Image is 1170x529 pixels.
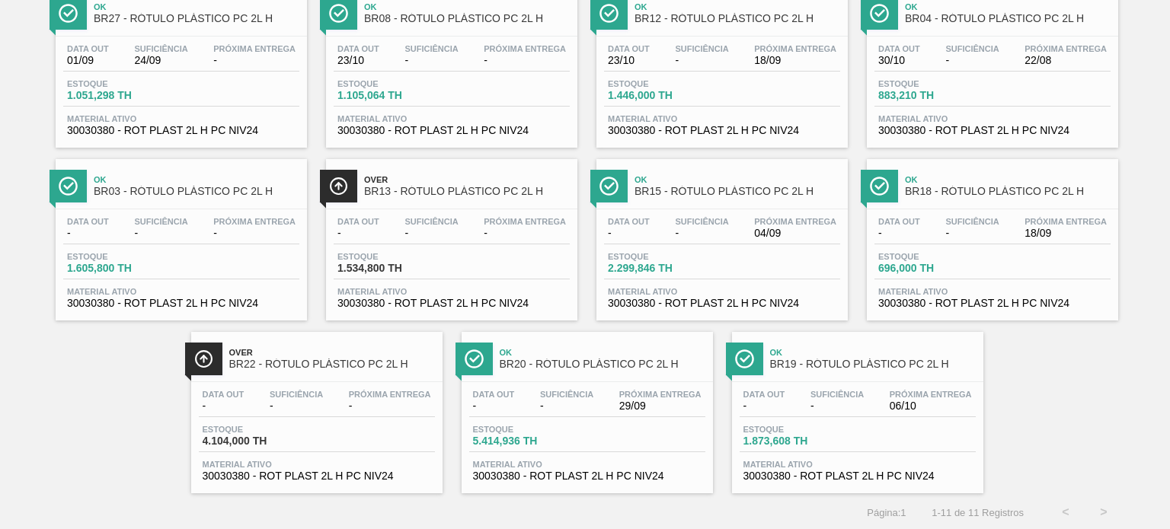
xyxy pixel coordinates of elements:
img: Ícone [735,349,754,368]
span: BR20 - RÓTULO PLÁSTICO PC 2L H [500,359,705,370]
span: 18/09 [754,55,836,66]
span: - [484,55,566,66]
span: 23/10 [337,55,379,66]
span: Estoque [473,425,580,434]
span: Suficiência [134,44,187,53]
a: ÍconeOkBR18 - RÓTULO PLÁSTICO PC 2L HData out-Suficiência-Próxima Entrega18/09Estoque696,000 THMa... [855,148,1126,320]
span: BR04 - RÓTULO PLÁSTICO PC 2L H [905,13,1111,24]
span: Ok [905,2,1111,11]
span: Material ativo [608,114,836,123]
span: Data out [67,44,109,53]
span: Ok [500,348,705,357]
span: Próxima Entrega [754,217,836,226]
span: 01/09 [67,55,109,66]
span: Over [364,175,570,184]
img: Ícone [59,4,78,23]
span: - [675,55,728,66]
span: - [484,228,566,239]
span: Suficiência [134,217,187,226]
span: BR18 - RÓTULO PLÁSTICO PC 2L H [905,186,1111,197]
span: - [213,55,296,66]
a: ÍconeOkBR20 - RÓTULO PLÁSTICO PC 2L HData out-Suficiência-Próxima Entrega29/09Estoque5.414,936 TH... [450,320,721,493]
span: 29/09 [619,400,702,412]
span: Próxima Entrega [619,390,702,399]
img: Ícone [870,177,889,196]
span: Próxima Entrega [890,390,972,399]
span: - [675,228,728,239]
span: BR08 - RÓTULO PLÁSTICO PC 2L H [364,13,570,24]
span: 1.446,000 TH [608,90,714,101]
span: Suficiência [945,217,999,226]
span: BR03 - RÓTULO PLÁSTICO PC 2L H [94,186,299,197]
span: - [404,228,458,239]
span: Ok [364,2,570,11]
span: - [810,400,864,412]
span: Estoque [878,79,985,88]
span: 1.105,064 TH [337,90,444,101]
span: - [945,228,999,239]
span: 30030380 - ROT PLAST 2L H PC NIV24 [67,298,296,309]
span: Material ativo [878,287,1107,296]
span: BR27 - RÓTULO PLÁSTICO PC 2L H [94,13,299,24]
span: 23/10 [608,55,650,66]
span: Data out [67,217,109,226]
span: Data out [337,44,379,53]
span: 1.051,298 TH [67,90,174,101]
a: ÍconeOverBR13 - RÓTULO PLÁSTICO PC 2L HData out-Suficiência-Próxima Entrega-Estoque1.534,800 THMa... [315,148,585,320]
img: Ícone [599,4,619,23]
span: - [473,400,515,412]
span: Estoque [337,79,444,88]
span: Suficiência [404,217,458,226]
span: 2.299,846 TH [608,263,714,274]
span: Data out [878,44,920,53]
span: - [540,400,593,412]
span: Estoque [337,252,444,261]
span: Data out [608,217,650,226]
span: Próxima Entrega [484,44,566,53]
span: Material ativo [878,114,1107,123]
span: 18/09 [1025,228,1107,239]
span: Suficiência [404,44,458,53]
span: Data out [473,390,515,399]
span: Ok [905,175,1111,184]
span: BR22 - RÓTULO PLÁSTICO PC 2L H [229,359,435,370]
span: - [213,228,296,239]
span: 24/09 [134,55,187,66]
span: - [337,228,379,239]
img: Ícone [329,4,348,23]
span: 22/08 [1025,55,1107,66]
img: Ícone [870,4,889,23]
span: Material ativo [67,287,296,296]
span: 30030380 - ROT PLAST 2L H PC NIV24 [337,298,566,309]
span: Estoque [67,79,174,88]
span: Data out [608,44,650,53]
span: Suficiência [675,217,728,226]
span: Material ativo [743,460,972,469]
span: - [945,55,999,66]
span: 30030380 - ROT PLAST 2L H PC NIV24 [743,470,972,482]
span: - [878,228,920,239]
span: Próxima Entrega [754,44,836,53]
img: Ícone [465,349,484,368]
span: 1.605,800 TH [67,263,174,274]
span: 04/09 [754,228,836,239]
a: ÍconeOkBR19 - RÓTULO PLÁSTICO PC 2L HData out-Suficiência-Próxima Entrega06/10Estoque1.873,608 TH... [721,320,991,493]
span: Over [229,348,435,357]
span: Suficiência [540,390,593,399]
span: - [608,228,650,239]
span: BR12 - RÓTULO PLÁSTICO PC 2L H [635,13,840,24]
span: Próxima Entrega [213,217,296,226]
span: Estoque [203,425,309,434]
span: Ok [635,2,840,11]
span: 30030380 - ROT PLAST 2L H PC NIV24 [878,125,1107,136]
span: 883,210 TH [878,90,985,101]
span: 1.534,800 TH [337,263,444,274]
span: Ok [635,175,840,184]
span: Estoque [608,79,714,88]
img: Ícone [599,177,619,196]
span: - [270,400,323,412]
span: Suficiência [945,44,999,53]
span: 30030380 - ROT PLAST 2L H PC NIV24 [67,125,296,136]
img: Ícone [59,177,78,196]
span: 30/10 [878,55,920,66]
